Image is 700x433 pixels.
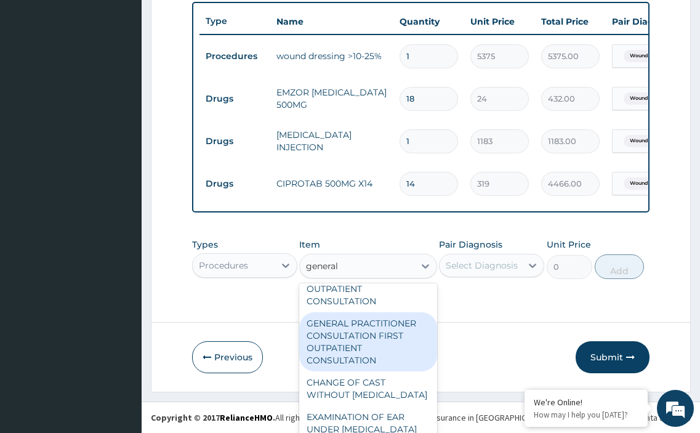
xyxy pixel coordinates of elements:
[199,10,270,33] th: Type
[439,238,502,251] label: Pair Diagnosis
[199,259,248,272] div: Procedures
[547,238,591,251] label: Unit Price
[270,171,393,196] td: CIPROTAB 500MG X14
[535,9,606,34] th: Total Price
[299,371,436,406] div: CHANGE OF CAST WITHOUT [MEDICAL_DATA]
[446,259,518,272] div: Select Diagnosis
[199,130,270,153] td: Drugs
[192,341,263,373] button: Previous
[299,312,436,371] div: GENERAL PRACTITIONER CONSULTATION FIRST OUTPATIENT CONSULTATION
[270,9,393,34] th: Name
[202,6,231,36] div: Minimize live chat window
[199,45,270,68] td: Procedures
[192,240,218,250] label: Types
[624,50,654,62] span: Wound
[71,135,170,259] span: We're online!
[151,412,275,423] strong: Copyright © 2017 .
[534,410,638,420] p: How may I help you today?
[6,296,235,339] textarea: Type your message and hit 'Enter'
[534,397,638,408] div: We're Online!
[64,69,207,85] div: Chat with us now
[199,87,270,110] td: Drugs
[595,254,644,279] button: Add
[220,412,273,423] a: RelianceHMO
[624,177,654,190] span: Wound
[464,9,535,34] th: Unit Price
[299,265,436,312] div: GENERAL SURGEON FIRST OUTPATIENT CONSULTATION
[23,62,50,92] img: d_794563401_company_1708531726252_794563401
[270,44,393,68] td: wound dressing >10-25%
[270,80,393,117] td: EMZOR [MEDICAL_DATA] 500MG
[270,123,393,160] td: [MEDICAL_DATA] INJECTION
[576,341,650,373] button: Submit
[624,92,654,105] span: Wound
[624,135,654,147] span: Wound
[199,172,270,195] td: Drugs
[142,402,700,433] footer: All rights reserved.
[393,9,464,34] th: Quantity
[299,238,320,251] label: Item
